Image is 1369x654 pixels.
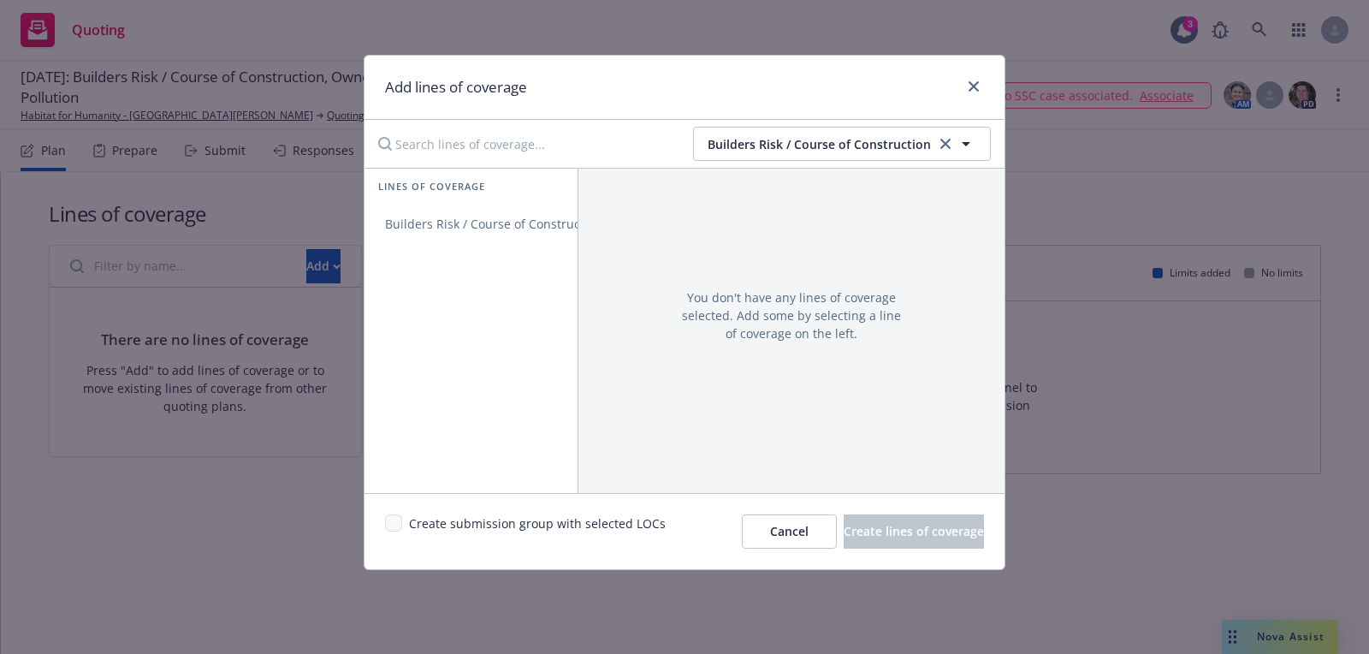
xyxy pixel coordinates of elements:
[409,514,666,549] span: Create submission group with selected LOCs
[742,514,837,549] button: Cancel
[844,514,984,549] button: Create lines of coverage
[368,127,679,161] input: Search lines of coverage...
[681,288,902,342] span: You don't have any lines of coverage selected. Add some by selecting a line of coverage on the left.
[770,523,809,539] span: Cancel
[844,523,984,539] span: Create lines of coverage
[693,127,991,161] button: Builders Risk / Course of Constructionclear selection
[708,135,931,153] span: Builders Risk / Course of Construction
[963,76,984,97] a: close
[378,179,485,193] span: Lines of coverage
[364,216,623,232] span: Builders Risk / Course of Construction
[935,134,956,154] a: clear selection
[385,76,527,98] h1: Add lines of coverage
